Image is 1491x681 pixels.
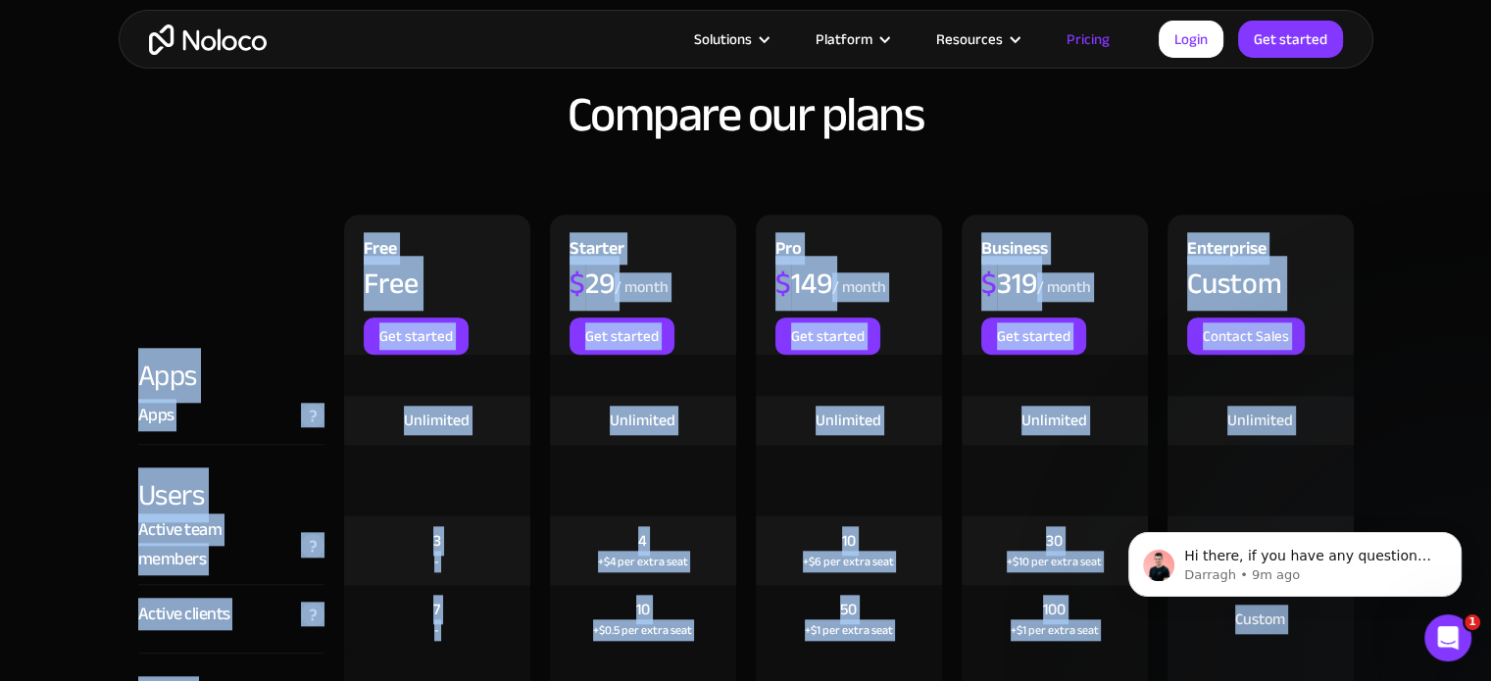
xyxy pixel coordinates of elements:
[775,268,832,298] div: 149
[138,88,1354,141] h2: Compare our plans
[694,26,752,52] div: Solutions
[138,600,230,629] div: Active clients
[912,26,1042,52] div: Resources
[138,445,324,515] div: Users
[1007,552,1102,571] div: +$10 per extra seat
[610,410,675,431] div: Unlimited
[636,599,650,620] div: 10
[775,317,880,355] a: Get started
[364,268,419,298] div: Free
[775,256,791,311] span: $
[138,401,174,430] div: Apps
[1037,276,1091,298] div: / month
[1042,26,1134,52] a: Pricing
[816,26,872,52] div: Platform
[936,26,1003,52] div: Resources
[434,552,439,571] div: -
[598,552,688,571] div: +$4 per extra seat
[149,24,267,55] a: home
[1011,620,1099,640] div: +$1 per extra seat
[138,355,324,396] div: Apps
[1043,599,1066,620] div: 100
[615,276,669,298] div: / month
[1238,21,1343,58] a: Get started
[364,234,397,268] div: Free
[842,530,856,552] div: 10
[803,552,894,571] div: +$6 per extra seat
[1159,21,1223,58] a: Login
[1227,410,1293,431] div: Unlimited
[593,620,692,640] div: +$0.5 per extra seat
[1187,234,1267,268] div: Enterprise
[816,410,881,431] div: Unlimited
[775,234,802,268] div: Pro
[981,317,1086,355] a: Get started
[433,530,441,552] div: 3
[1465,614,1480,630] span: 1
[805,620,893,640] div: +$1 per extra seat
[138,515,291,574] div: Active team members
[433,599,440,620] div: 7
[1099,491,1491,628] iframe: Intercom notifications message
[570,234,624,268] div: Starter
[570,268,615,298] div: 29
[670,26,791,52] div: Solutions
[1187,317,1305,355] a: Contact Sales
[570,256,585,311] span: $
[981,234,1048,268] div: Business
[791,26,912,52] div: Platform
[1235,608,1285,630] div: Custom
[832,276,886,298] div: / month
[1424,614,1471,661] iframe: Intercom live chat
[1046,530,1063,552] div: 30
[1021,410,1087,431] div: Unlimited
[981,268,1037,298] div: 319
[570,317,674,355] a: Get started
[364,317,469,355] a: Get started
[840,599,857,620] div: 50
[404,410,470,431] div: Unlimited
[981,256,997,311] span: $
[1187,268,1282,298] div: Custom
[434,620,439,640] div: -
[638,530,647,552] div: 4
